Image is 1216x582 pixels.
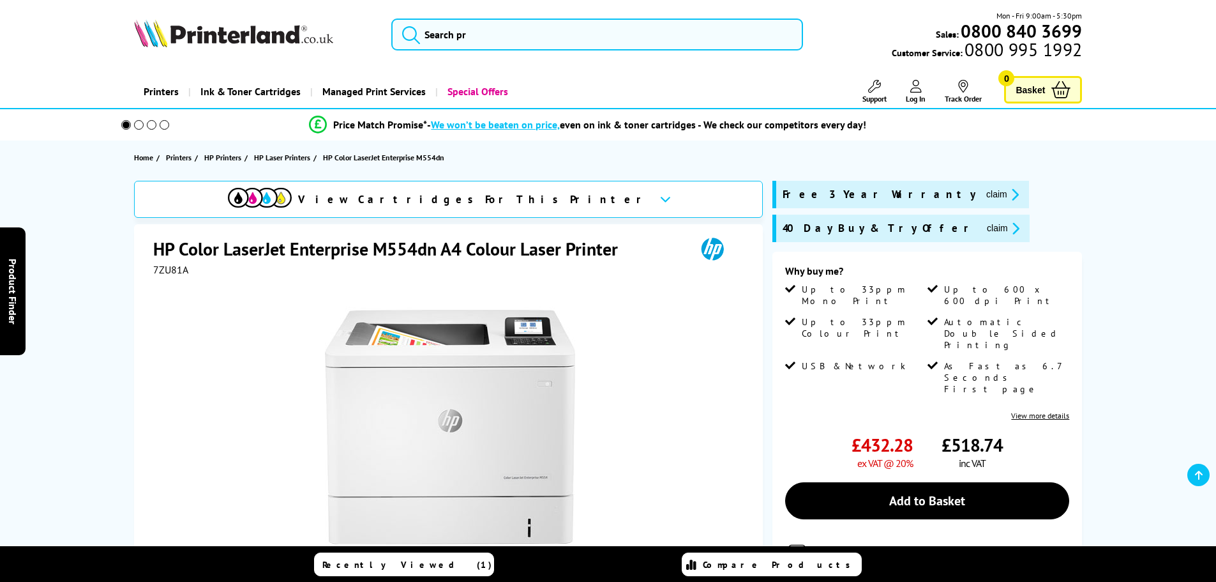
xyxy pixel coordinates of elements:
button: promo-description [983,221,1023,236]
span: 0800 995 1992 [963,43,1082,56]
span: Up to 33ppm Mono Print [802,284,924,307]
img: HP [683,237,742,261]
a: Home [134,151,156,164]
a: Recently Viewed (1) [314,553,494,576]
span: Home [134,151,153,164]
span: HP Laser Printers [254,151,310,164]
span: Basket [1016,81,1045,98]
span: Automatic Double Sided Printing [944,316,1067,351]
a: Managed Print Services [310,75,435,108]
a: HP Laser Printers [254,151,313,164]
a: Special Offers [435,75,518,108]
a: HP Printers [204,151,244,164]
a: Compare Products [682,553,862,576]
a: Ink & Toner Cartridges [188,75,310,108]
a: View more details [1011,411,1069,420]
span: HP Printers [204,151,241,164]
a: HP Color LaserJet Enterprise M554dn [323,151,447,164]
span: HP Color LaserJet Enterprise M554dn [323,151,444,164]
span: Free 3 Year Warranty [783,187,976,202]
span: 7ZU81A [153,263,188,276]
span: £432.28 [852,433,913,457]
a: Support [862,80,887,103]
a: Add to Basket [785,482,1069,519]
span: View Cartridges For This Printer [298,192,649,206]
a: Log In [906,80,926,103]
span: Printers [166,151,191,164]
span: Ink & Toner Cartridges [200,75,301,108]
a: Printers [134,75,188,108]
span: Product Finder [6,258,19,324]
div: Why buy me? [785,264,1069,284]
span: Support [862,94,887,103]
div: - even on ink & toner cartridges - We check our competitors every day! [427,118,866,131]
span: Compare Products [703,559,857,571]
img: Printerland Logo [134,19,333,47]
a: Printerland Logo [134,19,376,50]
span: USB & Network [802,360,906,372]
div: for FREE Next Day Delivery [823,545,1069,574]
input: Search pr [391,19,803,50]
span: We won’t be beaten on price, [431,118,560,131]
span: Log In [906,94,926,103]
h1: HP Color LaserJet Enterprise M554dn A4 Colour Laser Printer [153,237,631,261]
span: As Fast as 6.7 Seconds First page [944,360,1067,395]
span: Sales: [936,28,959,40]
img: HP Color LaserJet Enterprise M554dn [325,302,575,552]
li: modal_Promise [104,114,1072,136]
a: Track Order [945,80,982,103]
span: £518.74 [942,433,1003,457]
a: 0800 840 3699 [959,25,1082,37]
span: inc VAT [959,457,986,470]
a: Printers [166,151,195,164]
span: 0 [998,70,1014,86]
span: Up to 33ppm Colour Print [802,316,924,339]
b: 0800 840 3699 [961,19,1082,43]
span: 40 Day Buy & Try Offer [783,221,977,236]
a: Basket 0 [1004,76,1082,103]
span: Up to 600 x 600 dpi Print [944,284,1067,307]
span: 48 In Stock [823,545,936,560]
img: View Cartridges [228,188,292,208]
span: Customer Service: [892,43,1082,59]
span: Mon - Fri 9:00am - 5:30pm [996,10,1082,22]
button: promo-description [982,187,1023,202]
span: ex VAT @ 20% [857,457,913,470]
span: Price Match Promise* [333,118,427,131]
span: Recently Viewed (1) [322,559,492,571]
